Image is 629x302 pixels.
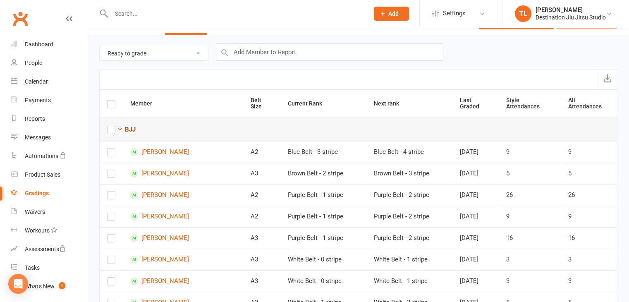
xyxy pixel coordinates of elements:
[366,227,452,249] td: Purple Belt - 2 stripe
[25,209,45,215] div: Waivers
[280,206,366,227] td: Purple Belt - 1 stripe
[243,227,281,249] td: A3
[11,35,87,54] a: Dashboard
[561,90,617,117] th: All Attendances
[366,163,452,184] td: Brown Belt - 3 stripe
[243,249,281,270] td: A3
[25,171,60,178] div: Product Sales
[515,5,531,22] div: TL
[443,4,466,23] span: Settings
[11,259,87,277] a: Tasks
[11,128,87,147] a: Messages
[130,277,236,285] a: [PERSON_NAME]
[499,270,561,292] td: 3
[11,147,87,165] a: Automations
[243,184,281,206] td: A2
[561,249,617,270] td: 3
[130,213,236,221] a: [PERSON_NAME]
[561,163,617,184] td: 5
[8,274,28,294] div: Open Intercom Messenger
[216,43,443,61] input: Add Member to Report
[280,227,366,249] td: Purple Belt - 1 stripe
[11,277,87,296] a: What's New1
[499,184,561,206] td: 26
[11,110,87,128] a: Reports
[125,126,136,133] strong: BJJ
[280,184,366,206] td: Purple Belt - 1 stripe
[25,227,50,234] div: Workouts
[561,141,617,163] td: 9
[561,227,617,249] td: 16
[130,148,236,156] a: [PERSON_NAME]
[280,270,366,292] td: White Belt - 0 stripe
[25,264,40,271] div: Tasks
[25,60,42,66] div: People
[452,270,499,292] td: [DATE]
[11,72,87,91] a: Calendar
[25,190,49,197] div: Gradings
[499,163,561,184] td: 5
[100,90,123,117] th: Select all
[499,227,561,249] td: 16
[130,170,236,177] a: [PERSON_NAME]
[452,90,499,117] th: Last Graded
[11,240,87,259] a: Assessments
[366,141,452,163] td: Blue Belt - 4 stripe
[243,163,281,184] td: A3
[25,78,48,85] div: Calendar
[130,256,236,264] a: [PERSON_NAME]
[561,184,617,206] td: 26
[280,249,366,270] td: White Belt - 0 stripe
[452,184,499,206] td: [DATE]
[11,91,87,110] a: Payments
[25,153,58,159] div: Automations
[25,97,51,103] div: Payments
[280,90,366,117] th: Current Rank
[11,184,87,203] a: Gradings
[280,163,366,184] td: Brown Belt - 2 stripe
[11,221,87,240] a: Workouts
[452,227,499,249] td: [DATE]
[25,134,51,141] div: Messages
[388,10,399,17] span: Add
[366,270,452,292] td: White Belt - 1 stripe
[452,141,499,163] td: [DATE]
[117,125,136,134] button: BJJ
[374,7,409,21] button: Add
[452,249,499,270] td: [DATE]
[366,184,452,206] td: Purple Belt - 2 stripe
[452,206,499,227] td: [DATE]
[11,203,87,221] a: Waivers
[499,249,561,270] td: 3
[366,249,452,270] td: White Belt - 1 stripe
[10,8,31,29] a: Clubworx
[499,90,561,117] th: Style Attendances
[25,115,45,122] div: Reports
[130,191,236,199] a: [PERSON_NAME]
[25,283,55,290] div: What's New
[25,246,66,252] div: Assessments
[11,165,87,184] a: Product Sales
[536,14,606,21] div: Destination Jiu Jitsu Studio
[452,163,499,184] td: [DATE]
[243,270,281,292] td: A3
[499,206,561,227] td: 9
[123,90,243,117] th: Member
[536,6,606,14] div: [PERSON_NAME]
[561,206,617,227] td: 9
[109,8,363,19] input: Search...
[243,90,281,117] th: Belt Size
[366,206,452,227] td: Purple Belt - 2 stripe
[11,54,87,72] a: People
[243,206,281,227] td: A2
[499,141,561,163] td: 9
[366,90,452,117] th: Next rank
[561,270,617,292] td: 3
[280,141,366,163] td: Blue Belt - 3 stripe
[59,282,65,289] span: 1
[25,41,53,48] div: Dashboard
[130,234,236,242] a: [PERSON_NAME]
[243,141,281,163] td: A2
